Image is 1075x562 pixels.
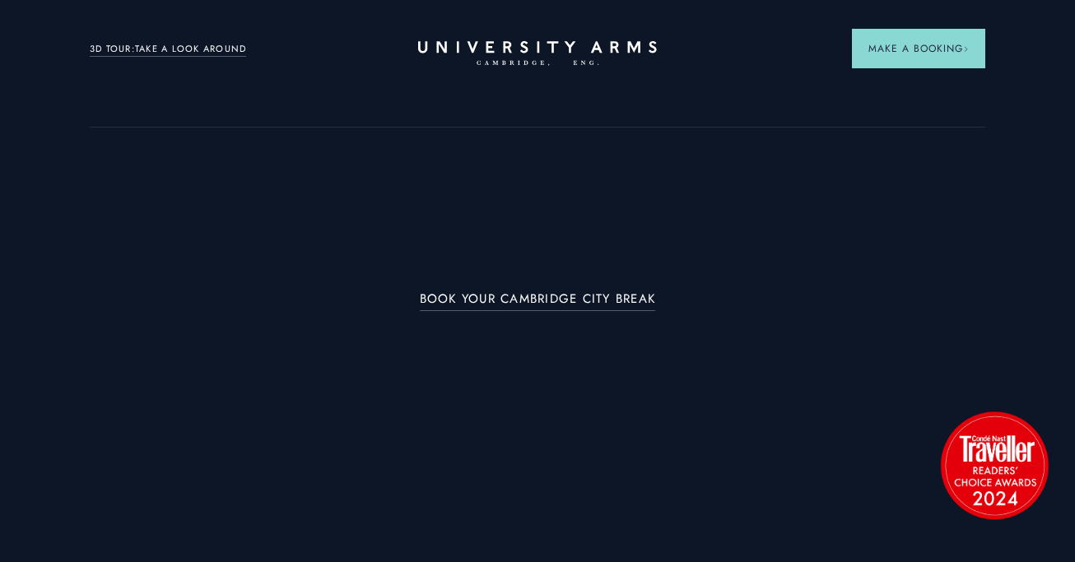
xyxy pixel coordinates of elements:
[418,41,657,67] a: Home
[868,41,969,56] span: Make a Booking
[420,292,656,311] a: BOOK YOUR CAMBRIDGE CITY BREAK
[933,403,1056,527] img: image-2524eff8f0c5d55edbf694693304c4387916dea5-1501x1501-png
[90,42,247,57] a: 3D TOUR:TAKE A LOOK AROUND
[963,46,969,52] img: Arrow icon
[852,29,985,68] button: Make a BookingArrow icon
